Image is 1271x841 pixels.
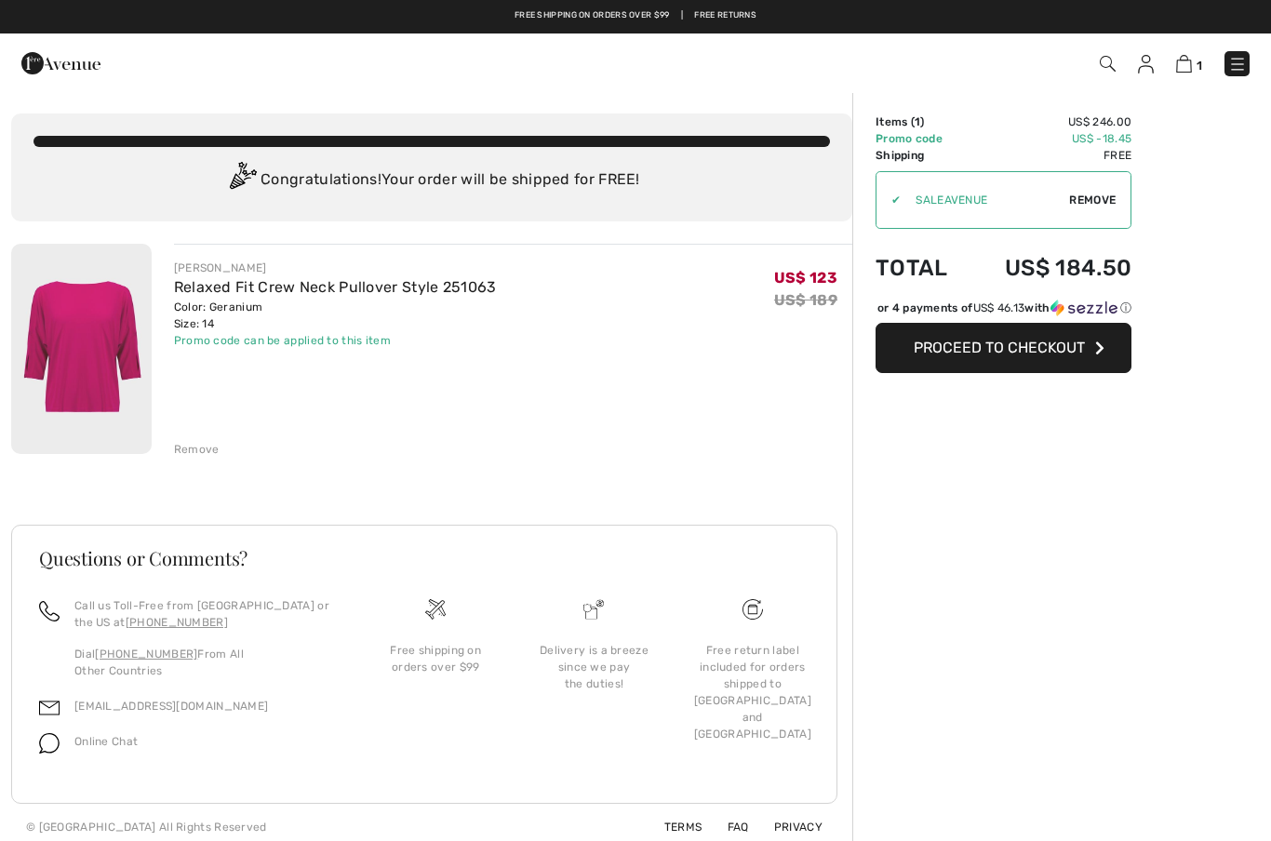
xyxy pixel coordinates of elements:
img: My Info [1138,55,1154,73]
div: ✔ [876,192,901,208]
a: Free Returns [694,9,756,22]
img: Relaxed Fit Crew Neck Pullover Style 251063 [11,244,152,454]
a: FAQ [705,821,749,834]
span: 1 [915,115,920,128]
span: Remove [1069,192,1116,208]
img: Sezzle [1050,300,1117,316]
a: 1 [1176,52,1202,74]
img: email [39,698,60,718]
a: Terms [642,821,702,834]
td: Shipping [876,147,969,164]
div: Free return label included for orders shipped to [GEOGRAPHIC_DATA] and [GEOGRAPHIC_DATA] [689,642,817,742]
div: or 4 payments ofUS$ 46.13withSezzle Click to learn more about Sezzle [876,300,1131,323]
a: Privacy [752,821,823,834]
a: [PHONE_NUMBER] [95,647,197,661]
span: Online Chat [74,735,138,748]
img: Free shipping on orders over $99 [743,599,763,620]
div: Remove [174,441,220,458]
img: Shopping Bag [1176,55,1192,73]
p: Call us Toll-Free from [GEOGRAPHIC_DATA] or the US at [74,597,334,631]
div: Congratulations! Your order will be shipped for FREE! [33,162,830,199]
img: Free shipping on orders over $99 [425,599,446,620]
div: Promo code can be applied to this item [174,332,497,349]
img: Delivery is a breeze since we pay the duties! [583,599,604,620]
s: US$ 189 [774,291,837,309]
img: call [39,601,60,621]
div: © [GEOGRAPHIC_DATA] All Rights Reserved [26,819,267,835]
p: Dial From All Other Countries [74,646,334,679]
div: Color: Geranium Size: 14 [174,299,497,332]
img: Menu [1228,55,1247,73]
a: Free shipping on orders over $99 [515,9,670,22]
a: [PHONE_NUMBER] [126,616,228,629]
h3: Questions or Comments? [39,549,809,567]
button: Proceed to Checkout [876,323,1131,373]
img: chat [39,733,60,754]
a: 1ère Avenue [21,53,100,71]
div: [PERSON_NAME] [174,260,497,276]
a: Relaxed Fit Crew Neck Pullover Style 251063 [174,278,497,296]
span: Proceed to Checkout [914,339,1085,356]
a: [EMAIL_ADDRESS][DOMAIN_NAME] [74,700,268,713]
span: US$ 123 [774,269,837,287]
td: Promo code [876,130,969,147]
span: | [681,9,683,22]
span: 1 [1197,59,1202,73]
td: US$ 246.00 [969,113,1131,130]
td: Total [876,236,969,300]
div: Delivery is a breeze since we pay the duties! [529,642,658,692]
img: Search [1100,56,1116,72]
input: Promo code [901,172,1069,228]
td: US$ -18.45 [969,130,1131,147]
div: Free shipping on orders over $99 [371,642,500,675]
img: Congratulation2.svg [223,162,261,199]
td: Free [969,147,1131,164]
img: 1ère Avenue [21,45,100,82]
span: US$ 46.13 [973,301,1025,314]
td: US$ 184.50 [969,236,1131,300]
td: Items ( ) [876,113,969,130]
div: or 4 payments of with [877,300,1131,316]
